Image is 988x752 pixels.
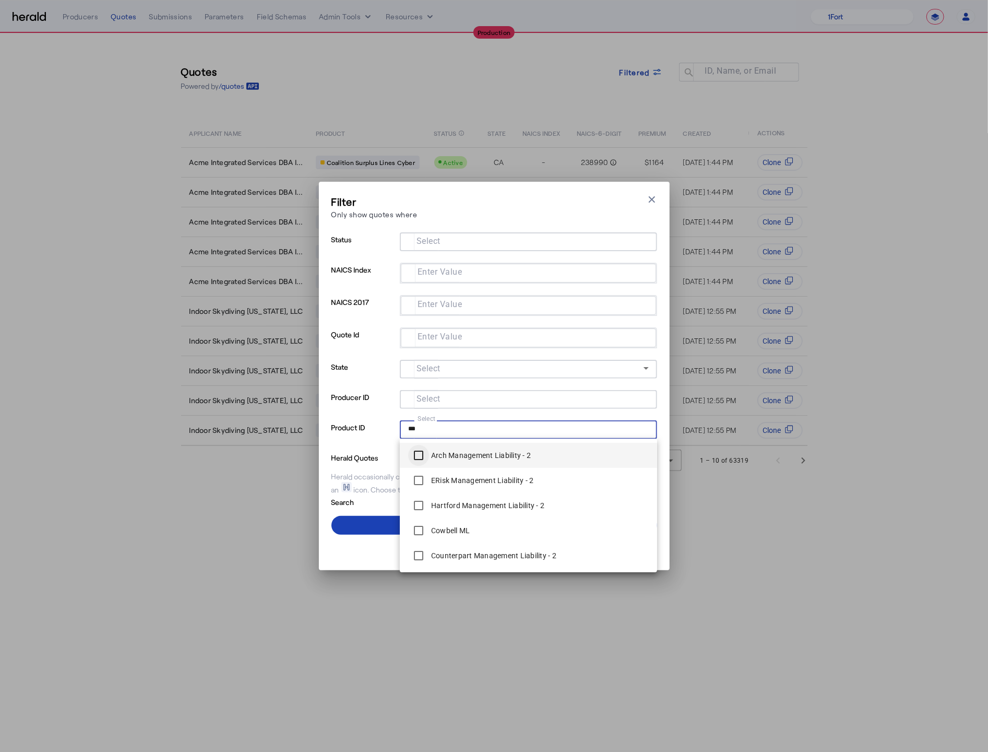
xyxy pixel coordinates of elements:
[331,232,396,263] p: Status
[408,392,649,405] mat-chip-grid: Selection
[418,300,462,310] mat-label: Enter Value
[331,451,413,463] p: Herald Quotes
[416,364,441,374] mat-label: Select
[429,550,556,561] label: Counterpart Management Liability - 2
[331,495,413,508] p: Search
[416,394,441,404] mat-label: Select
[409,266,648,278] mat-chip-grid: Selection
[409,298,648,311] mat-chip-grid: Selection
[331,539,657,558] button: Clear All Filters
[418,415,436,422] mat-label: Select
[408,234,649,247] mat-chip-grid: Selection
[429,450,531,461] label: Arch Management Liability - 2
[331,420,396,451] p: Product ID
[409,331,648,343] mat-chip-grid: Selection
[331,295,396,327] p: NAICS 2017
[331,516,657,535] button: Apply Filters
[418,332,462,342] mat-label: Enter Value
[331,360,396,390] p: State
[429,525,470,536] label: Cowbell ML
[408,422,649,435] mat-chip-grid: Selection
[418,267,462,277] mat-label: Enter Value
[331,472,657,495] div: Herald occasionally creates quotes on your behalf for testing purposes, which will be shown with ...
[331,194,418,209] h3: Filter
[429,475,534,486] label: ERisk Management Liability - 2
[331,263,396,295] p: NAICS Index
[416,237,441,246] mat-label: Select
[331,209,418,220] p: Only show quotes where
[331,390,396,420] p: Producer ID
[331,327,396,360] p: Quote Id
[429,500,544,511] label: Hartford Management Liability - 2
